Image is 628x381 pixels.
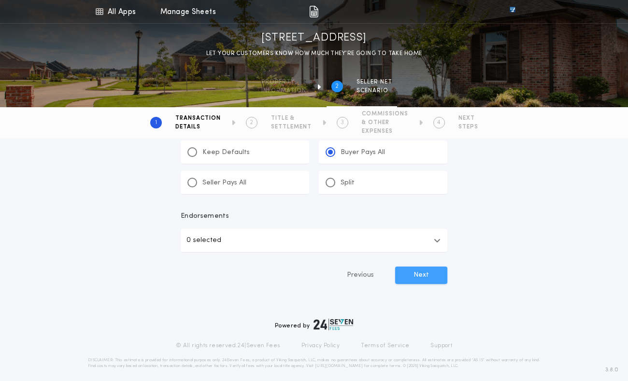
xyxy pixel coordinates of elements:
[395,267,447,284] button: Next
[362,119,408,127] span: & OTHER
[155,119,157,127] h2: 1
[181,212,447,221] p: Endorsements
[275,319,353,330] div: Powered by
[88,357,540,369] p: DISCLAIMER: This estimate is provided for informational purposes only. 24|Seven Fees, a product o...
[261,87,306,95] span: information
[357,78,392,86] span: SELLER NET
[328,267,393,284] button: Previous
[202,148,250,157] p: Keep Defaults
[361,342,409,350] a: Terms of Service
[357,87,392,95] span: SCENARIO
[605,366,618,374] span: 3.8.0
[301,342,340,350] a: Privacy Policy
[341,119,344,127] h2: 3
[309,6,318,17] img: img
[458,123,478,131] span: STEPS
[335,83,339,90] h2: 2
[261,78,306,86] span: Property
[176,342,280,350] p: © All rights reserved. 24|Seven Fees
[362,110,408,118] span: COMMISSIONS
[175,114,221,122] span: TRANSACTION
[430,342,452,350] a: Support
[186,235,221,246] p: 0 selected
[437,119,441,127] h2: 4
[175,123,221,131] span: DETAILS
[458,114,478,122] span: NEXT
[362,127,408,135] span: EXPENSES
[181,229,447,252] button: 0 selected
[341,178,355,188] p: Split
[492,7,533,16] img: vs-icon
[341,148,385,157] p: Buyer Pays All
[314,319,353,330] img: logo
[250,119,253,127] h2: 2
[261,30,367,46] h1: [STREET_ADDRESS]
[271,114,312,122] span: TITLE &
[202,178,246,188] p: Seller Pays All
[206,49,422,58] p: LET YOUR CUSTOMERS KNOW HOW MUCH THEY’RE GOING TO TAKE HOME
[271,123,312,131] span: SETTLEMENT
